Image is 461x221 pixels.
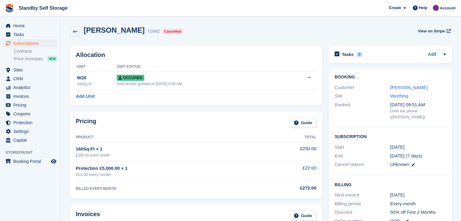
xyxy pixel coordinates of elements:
span: Booking Portal [13,157,50,166]
a: menu [3,83,57,92]
th: Unit [76,62,117,72]
h2: Billing [335,181,446,187]
th: Unit Status [117,62,284,72]
div: BILLED EVERY MONTH [76,186,258,191]
a: View on Stripe [415,26,452,36]
span: View on Stripe [418,28,445,34]
h2: Invoices [76,211,100,221]
th: Total [258,133,316,142]
span: Account [440,5,456,11]
a: [PERSON_NAME] [390,85,428,90]
a: Add Unit [76,93,95,100]
img: Sue Ford [433,5,439,11]
div: Protection £5,000.00 × 1 [76,165,258,172]
h2: Booking [335,75,446,80]
span: Settings [13,127,50,136]
span: Tasks [13,30,50,39]
div: 71842 [147,28,160,35]
a: Price increases NEW [14,55,57,62]
div: Booked [335,101,390,120]
a: menu [3,66,57,74]
a: menu [3,74,57,83]
div: 160Sq.Ft × 1 [76,146,258,153]
div: End [335,153,390,160]
div: £250.00 every month [76,153,258,158]
span: Create [389,5,401,11]
a: menu [3,21,57,30]
span: Occupied [117,75,144,81]
h2: Allocation [76,51,316,58]
td: £22.00 [258,161,316,181]
span: Sites [13,66,50,74]
a: menu [3,30,57,39]
a: Contracts [14,48,57,54]
span: [DATE] (7 days) [390,153,423,158]
div: Start [335,144,390,151]
a: menu [3,118,57,127]
div: NEW [47,56,57,62]
div: Cancel reason [335,161,390,168]
span: Coupons [13,110,50,118]
div: Next invoice [335,192,390,199]
span: Home [13,21,50,30]
a: Add [428,51,436,58]
span: Help [419,5,427,11]
time: 2025-02-09 01:00:00 UTC [390,144,405,151]
a: menu [3,110,57,118]
a: Guide [290,211,316,221]
span: Pricing [13,101,50,109]
div: Billing period [335,200,390,207]
div: £272.00 [258,185,316,192]
div: Auto access granted on [DATE] 6:00 AM [117,81,284,87]
a: Guide [290,118,316,128]
span: Capital [13,136,50,144]
a: Standby Self Storage [16,3,70,13]
span: Subscriptions [13,39,50,48]
th: Product [76,133,258,142]
div: Cancelled [162,28,183,35]
img: stora-icon-8386f47178a22dfd0bd8f6a31ec36ba5ce8667c1dd55bd0f319d3a0aa187defe.svg [5,4,14,13]
a: Worthing [390,93,409,98]
div: Over the phone ([PERSON_NAME]) [390,108,446,120]
a: menu [3,101,57,109]
div: 160Sq.Ft [77,81,117,87]
a: menu [3,127,57,136]
span: Invoices [13,92,50,101]
span: Protection [13,118,50,127]
h2: [PERSON_NAME] [84,26,145,34]
span: Analytics [13,83,50,92]
div: 0 [356,52,363,57]
span: Price increases [14,56,43,62]
a: menu [3,39,57,48]
a: Preview store [50,158,57,165]
div: £22.00 every month [76,172,258,178]
div: [DATE] 09:51 AM [390,101,446,108]
td: £250.00 [258,142,316,161]
div: 50% off First 2 Months [390,209,446,216]
h2: Pricing [76,118,96,128]
div: Customer [335,84,390,91]
a: menu [3,92,57,101]
div: Site [335,93,390,100]
span: Unknown [390,162,409,167]
a: menu [3,136,57,144]
a: menu [3,157,57,166]
div: [DATE] [390,192,446,199]
h2: Subscription [335,133,446,139]
div: Discount [335,209,390,216]
div: Every month [390,200,446,207]
div: W20 [77,74,117,81]
h2: Tasks [342,52,354,57]
span: CRM [13,74,50,83]
span: Storefront [5,150,60,156]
